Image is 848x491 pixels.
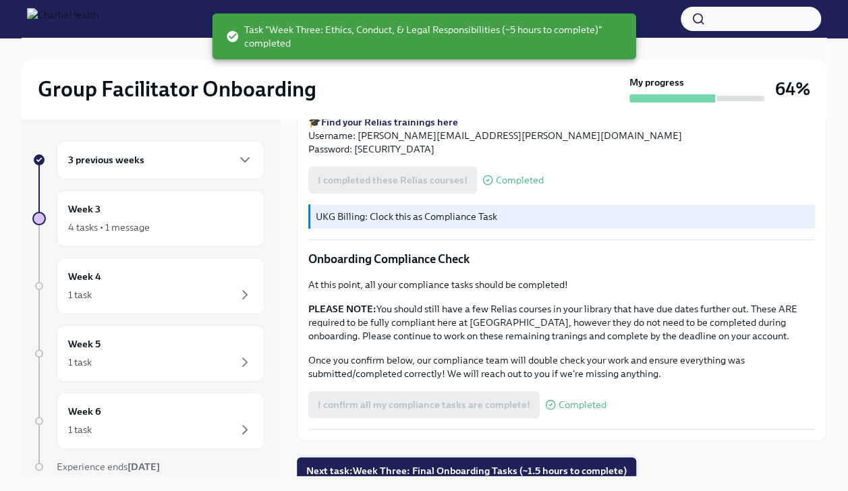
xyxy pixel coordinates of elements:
span: Completed [496,175,544,185]
a: Week 41 task [32,258,264,314]
div: 1 task [68,288,92,301]
h6: 3 previous weeks [68,152,144,167]
span: Completed [559,400,606,410]
p: 🎓 Username: [PERSON_NAME][EMAIL_ADDRESS][PERSON_NAME][DOMAIN_NAME] Password: [SECURITY_DATA] [308,115,815,156]
a: Week 61 task [32,393,264,449]
h6: Week 6 [68,404,101,419]
a: Week 51 task [32,325,264,382]
span: Next task : Week Three: Final Onboarding Tasks (~1.5 hours to complete) [306,464,627,478]
img: CharlieHealth [27,8,98,30]
h3: 64% [775,77,810,101]
p: You should still have a few Relias courses in your library that have due dates further out. These... [308,302,815,343]
p: At this point, all your compliance tasks should be completed! [308,278,815,291]
span: Task "Week Three: Ethics, Conduct, & Legal Responsibilities (~5 hours to complete)" completed [225,23,625,50]
p: Once you confirm below, our compliance team will double check your work and ensure everything was... [308,353,815,380]
h2: Group Facilitator Onboarding [38,76,316,103]
p: Onboarding Compliance Check [308,251,815,267]
h6: Week 5 [68,337,101,351]
h6: Week 3 [68,202,101,216]
button: Next task:Week Three: Final Onboarding Tasks (~1.5 hours to complete) [297,457,636,484]
a: Week 34 tasks • 1 message [32,190,264,247]
strong: My progress [629,76,684,89]
div: 4 tasks • 1 message [68,221,150,234]
span: Experience ends [57,461,160,473]
a: Find your Relias trainings here [321,116,458,128]
div: 1 task [68,423,92,436]
h6: Week 4 [68,269,101,284]
div: 1 task [68,355,92,369]
strong: [DATE] [128,461,160,473]
p: UKG Billing: Clock this as Compliance Task [316,210,810,223]
div: 3 previous weeks [57,140,264,179]
strong: PLEASE NOTE: [308,303,376,315]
